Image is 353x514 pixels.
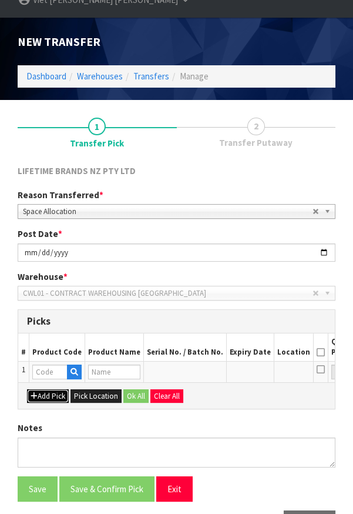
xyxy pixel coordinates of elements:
[70,137,124,149] span: Transfer Pick
[133,71,169,82] a: Transfers
[180,71,209,82] span: Manage
[23,205,312,219] span: Space Allocation
[227,333,274,361] th: Expiry Date
[77,71,123,82] a: Warehouses
[144,333,227,361] th: Serial No. / Batch No.
[18,271,68,283] label: Warehouse
[18,422,42,434] label: Notes
[88,365,140,379] input: Name
[247,118,265,135] span: 2
[219,136,293,149] span: Transfer Putaway
[18,476,58,502] button: Save
[18,333,29,361] th: #
[27,316,326,327] h3: Picks
[156,476,193,502] button: Exit
[18,189,103,201] label: Reason Transferred
[32,365,68,379] input: Code
[18,228,62,240] label: Post Date
[29,333,85,361] th: Product Code
[59,476,154,502] button: Save & Confirm Pick
[18,165,136,176] span: LIFETIME BRANDS NZ PTY LTD
[26,71,66,82] a: Dashboard
[23,286,312,301] span: CWL01 - CONTRACT WAREHOUSING [GEOGRAPHIC_DATA]
[18,34,100,49] span: New Transfer
[274,333,314,361] th: Location
[88,118,106,135] span: 1
[123,389,149,403] button: Ok All
[85,333,144,361] th: Product Name
[22,365,25,375] span: 1
[150,389,183,403] button: Clear All
[27,389,69,403] button: Add Pick
[70,389,122,403] button: Pick Location
[18,243,335,262] input: Post Date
